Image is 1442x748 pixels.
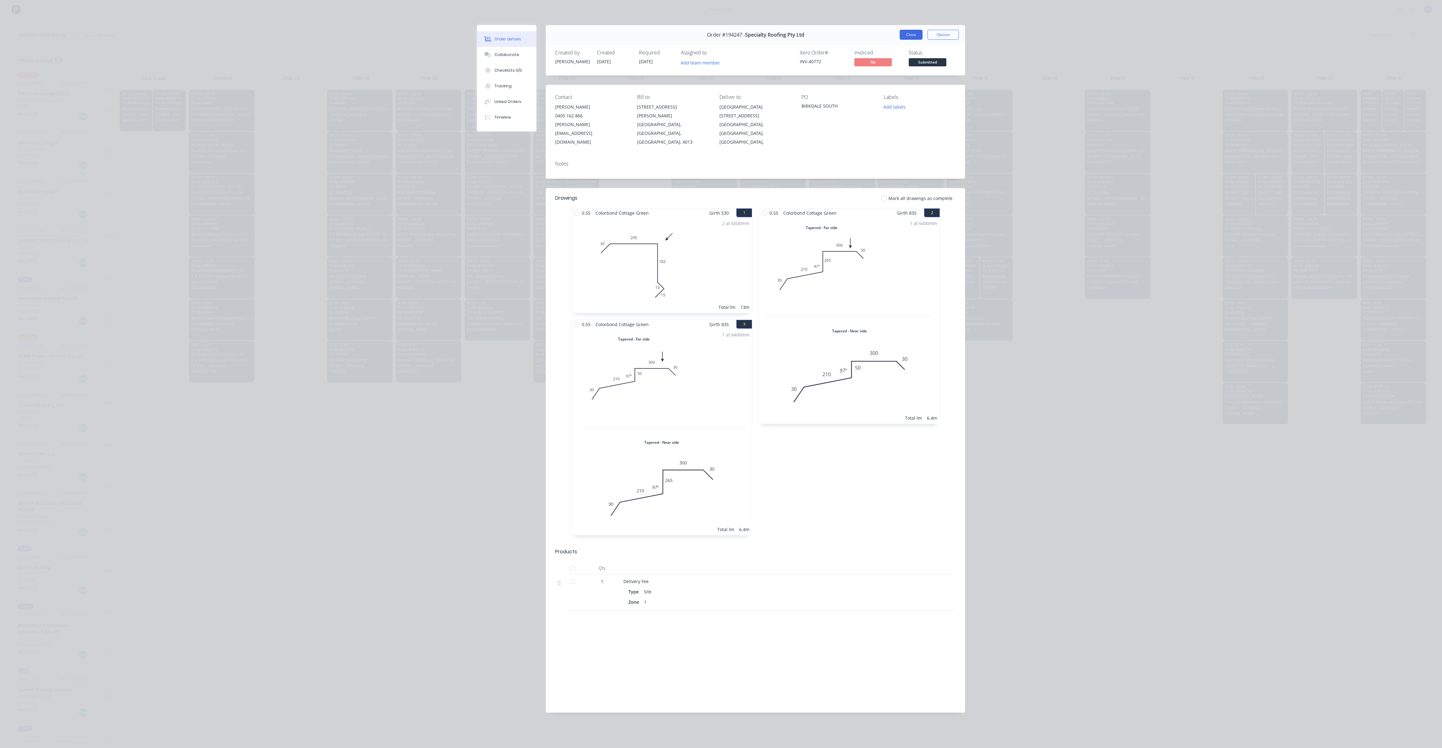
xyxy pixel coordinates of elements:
[745,32,804,38] span: Specialty Roofing Pty Ltd
[719,103,791,146] div: [GEOGRAPHIC_DATA] [STREET_ADDRESS][GEOGRAPHIC_DATA], [GEOGRAPHIC_DATA], [GEOGRAPHIC_DATA],
[641,587,654,596] div: Site
[628,597,642,607] div: Zone
[601,578,603,585] span: 1
[910,220,937,227] div: 1 at 6400mm
[909,58,946,68] button: Submitted
[736,208,752,217] button: 1
[854,50,901,56] div: Invoiced
[494,83,512,89] div: Tracking
[555,94,627,100] div: Contact
[494,52,519,58] div: Collaborate
[739,526,749,533] div: 6.4m
[719,94,791,100] div: Deliver to
[709,208,729,218] span: Girth 530
[571,329,752,535] div: Tapered - Far side030210503003097ºTapered - Near side0302102653003097º1 at 6400mmTotal lm6.4m
[717,526,734,533] div: Total lm
[900,30,923,40] button: Close
[597,59,611,64] span: [DATE]
[579,320,593,329] span: 0.55
[477,94,536,110] button: Linked Orders
[801,103,873,111] div: BIRKDALE SOUTH
[681,50,744,56] div: Assigned to
[555,161,956,167] div: Notes
[597,50,632,56] div: Created
[800,50,847,56] div: Xero Order #
[637,120,709,146] div: [GEOGRAPHIC_DATA], [GEOGRAPHIC_DATA], [GEOGRAPHIC_DATA], 4013
[719,103,791,120] div: [GEOGRAPHIC_DATA] [STREET_ADDRESS]
[477,63,536,78] button: Checklists 0/0
[593,320,651,329] span: Colorbond Cottage Green
[593,208,651,218] span: Colorbond Cottage Green
[555,194,577,202] div: Drawings
[623,578,649,584] span: Delivery Fee
[477,78,536,94] button: Tracking
[583,562,621,574] div: Qty
[781,208,839,218] span: Colorbond Cottage Green
[719,120,791,146] div: [GEOGRAPHIC_DATA], [GEOGRAPHIC_DATA], [GEOGRAPHIC_DATA],
[888,195,953,202] span: Mark all drawings as complete
[477,31,536,47] button: Order details
[477,47,536,63] button: Collaborate
[909,58,946,66] span: Submitted
[740,304,749,310] div: 13m
[722,331,749,338] div: 1 at 6400mm
[555,103,627,111] div: [PERSON_NAME]
[494,115,511,120] div: Timeline
[637,103,709,120] div: [STREET_ADDRESS][PERSON_NAME]
[555,50,590,56] div: Created by
[767,208,781,218] span: 0.55
[555,111,627,120] div: 0405 162 866
[759,218,940,424] div: Tapered - Far side0302102653003097ºTapered - Near side030210503003097º1 at 6400mmTotal lm6.4m
[736,320,752,329] button: 3
[718,304,735,310] div: Total lm
[924,208,940,217] button: 2
[494,36,521,42] div: Order details
[905,415,922,421] div: Total lm
[639,59,653,64] span: [DATE]
[928,30,959,40] button: Options
[722,220,749,227] div: 2 at 6500mm
[909,50,956,56] div: Status
[880,103,909,111] button: Add labels
[642,597,649,607] div: 1
[555,58,590,65] div: [PERSON_NAME]
[477,110,536,125] button: Timeline
[800,58,847,65] div: INV-40772
[639,50,673,56] div: Required
[707,32,745,38] span: Order #194247 -
[897,208,917,218] span: Girth 835
[628,587,641,596] div: Type
[681,58,724,67] button: Add team member
[854,58,892,66] span: No
[579,208,593,218] span: 0.55
[927,415,937,421] div: 6.4m
[884,94,956,100] div: Labels
[678,58,724,67] button: Add team member
[801,94,873,100] div: PO
[709,320,729,329] span: Girth 835
[555,120,627,146] div: [PERSON_NAME][EMAIL_ADDRESS][DOMAIN_NAME]
[637,94,709,100] div: Bill to
[555,103,627,146] div: [PERSON_NAME]0405 162 866[PERSON_NAME][EMAIL_ADDRESS][DOMAIN_NAME]
[494,99,521,105] div: Linked Orders
[571,218,752,313] div: 03029018213152 at 6500mmTotal lm13m
[637,103,709,146] div: [STREET_ADDRESS][PERSON_NAME][GEOGRAPHIC_DATA], [GEOGRAPHIC_DATA], [GEOGRAPHIC_DATA], 4013
[555,548,577,556] div: Products
[494,68,522,73] div: Checklists 0/0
